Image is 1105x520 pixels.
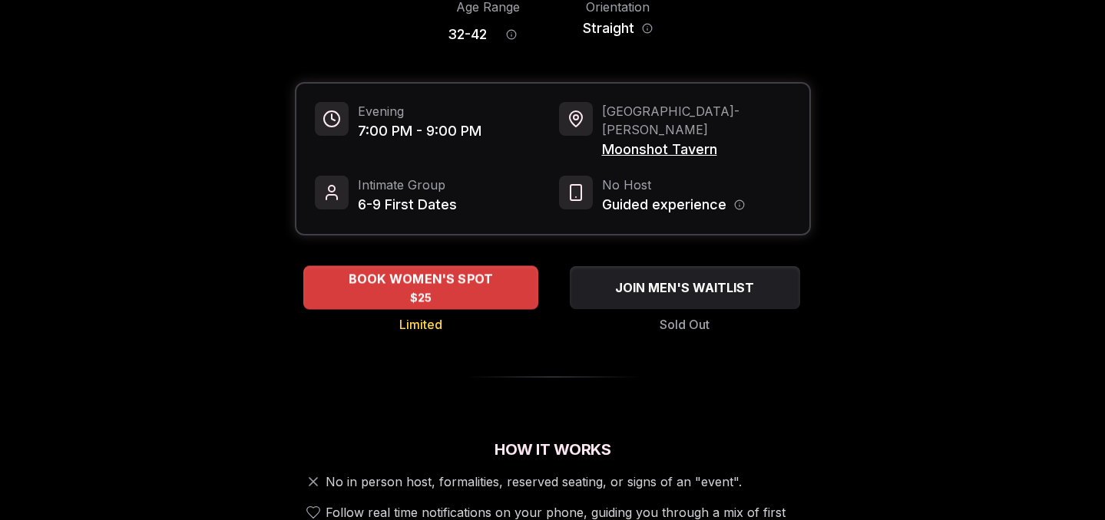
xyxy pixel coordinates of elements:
button: Orientation information [642,23,653,34]
span: Moonshot Tavern [602,139,791,160]
span: No in person host, formalities, reserved seating, or signs of an "event". [326,472,742,491]
span: 32 - 42 [448,24,487,45]
span: Straight [583,18,634,39]
span: 6-9 First Dates [358,194,457,216]
h2: How It Works [295,439,811,460]
span: Guided experience [602,194,726,216]
button: JOIN MEN'S WAITLIST - Sold Out [570,266,800,309]
button: Age range information [495,18,528,51]
span: 7:00 PM - 9:00 PM [358,120,481,142]
span: No Host [602,176,745,194]
span: [GEOGRAPHIC_DATA] - [PERSON_NAME] [602,102,791,139]
span: Evening [358,102,481,120]
span: Sold Out [660,315,710,334]
span: BOOK WOMEN'S SPOT [345,270,496,288]
button: BOOK WOMEN'S SPOT - Limited [303,265,538,309]
span: $25 [409,290,432,305]
button: Host information [734,199,745,210]
span: JOIN MEN'S WAITLIST [612,278,757,297]
span: Limited [399,315,442,334]
span: Intimate Group [358,176,457,194]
